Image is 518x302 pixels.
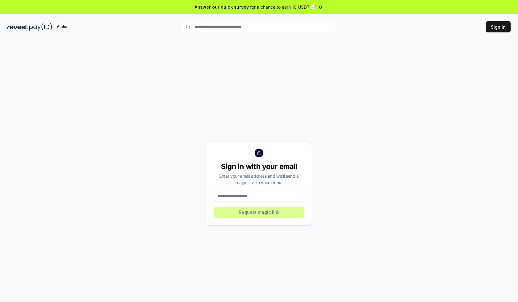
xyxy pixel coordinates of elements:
[195,4,249,10] span: Answer our quick survey
[214,162,304,172] div: Sign in with your email
[255,149,263,157] img: logo_small
[7,23,28,31] img: reveel_dark
[53,23,71,31] div: Alpha
[29,23,52,31] img: pay_id
[250,4,316,10] span: for a chance to earn 10 USDT 📝
[486,21,511,32] button: Sign In
[214,173,304,186] div: Enter your email address and we’ll send a magic link to your inbox.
